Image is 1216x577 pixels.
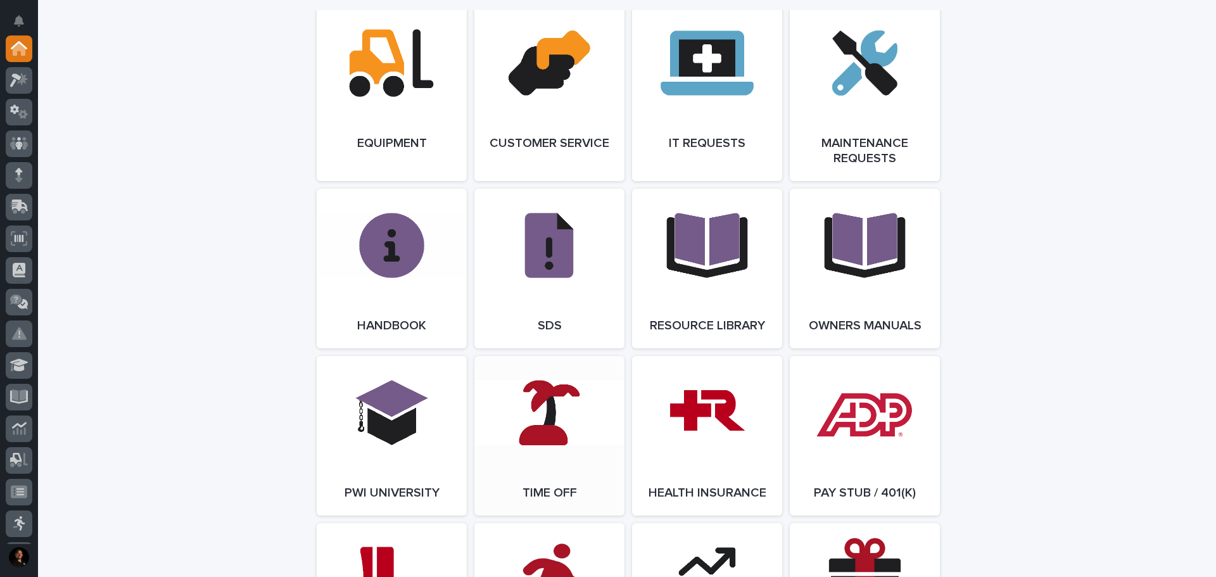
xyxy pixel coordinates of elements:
[16,15,32,35] div: Notifications
[6,544,32,571] button: users-avatar
[317,356,467,516] a: PWI University
[790,6,940,181] a: Maintenance Requests
[474,6,624,181] a: Customer Service
[790,189,940,348] a: Owners Manuals
[790,356,940,516] a: Pay Stub / 401(k)
[474,356,624,516] a: Time Off
[474,189,624,348] a: SDS
[317,189,467,348] a: Handbook
[317,6,467,181] a: Equipment
[632,6,782,181] a: IT Requests
[632,356,782,516] a: Health Insurance
[6,8,32,34] button: Notifications
[632,189,782,348] a: Resource Library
